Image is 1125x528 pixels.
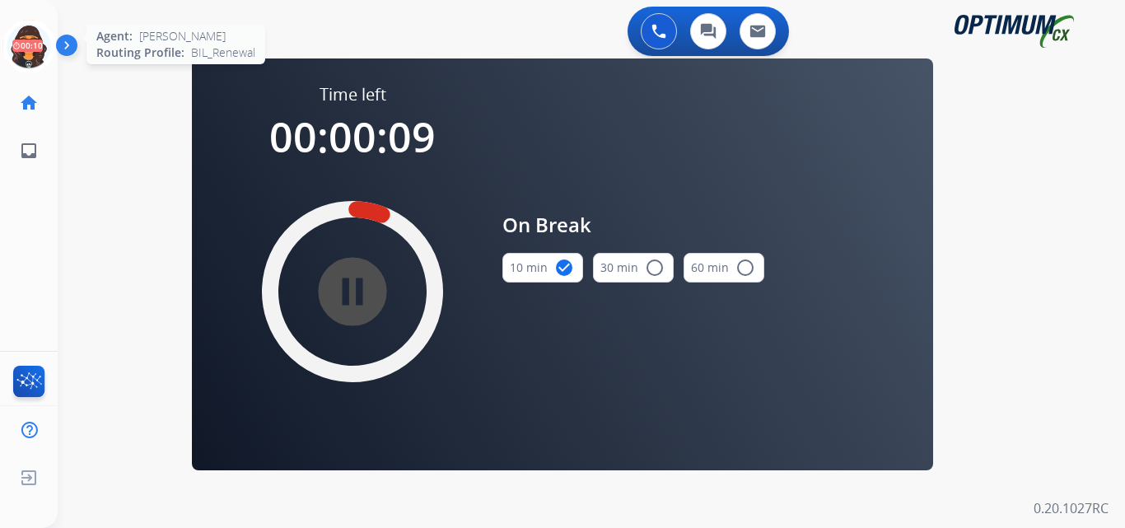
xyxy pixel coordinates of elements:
button: 30 min [593,253,674,283]
mat-icon: inbox [19,141,39,161]
span: Agent: [96,28,133,44]
mat-icon: radio_button_unchecked [735,258,755,278]
span: [PERSON_NAME] [139,28,226,44]
button: 10 min [502,253,583,283]
span: 00:00:09 [269,109,436,165]
p: 0.20.1027RC [1034,498,1109,518]
span: On Break [502,210,764,240]
mat-icon: radio_button_unchecked [645,258,665,278]
span: Time left [320,83,386,106]
mat-icon: pause_circle_filled [343,282,362,301]
span: Routing Profile: [96,44,184,61]
span: BIL_Renewal [191,44,255,61]
mat-icon: check_circle [554,258,574,278]
button: 60 min [684,253,764,283]
mat-icon: home [19,93,39,113]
